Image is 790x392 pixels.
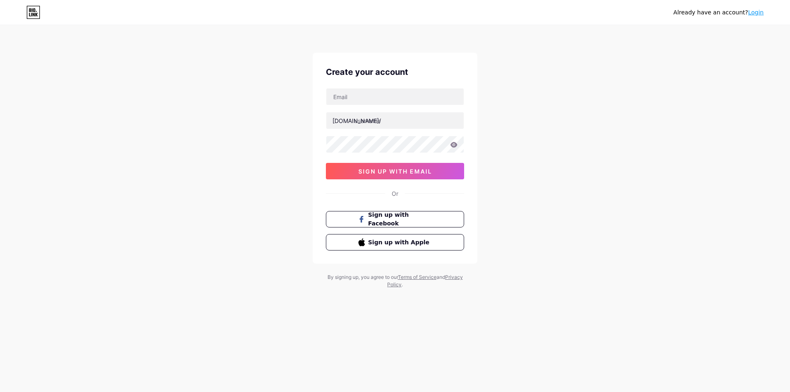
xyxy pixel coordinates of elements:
a: Login [748,9,764,16]
span: Sign up with Apple [368,238,432,247]
input: username [326,112,464,129]
div: Already have an account? [674,8,764,17]
div: By signing up, you agree to our and . [325,274,465,288]
div: Or [392,189,398,198]
input: Email [326,88,464,105]
div: Create your account [326,66,464,78]
a: Terms of Service [398,274,437,280]
button: sign up with email [326,163,464,179]
div: [DOMAIN_NAME]/ [332,116,381,125]
span: sign up with email [358,168,432,175]
button: Sign up with Apple [326,234,464,251]
button: Sign up with Facebook [326,211,464,227]
span: Sign up with Facebook [368,211,432,228]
